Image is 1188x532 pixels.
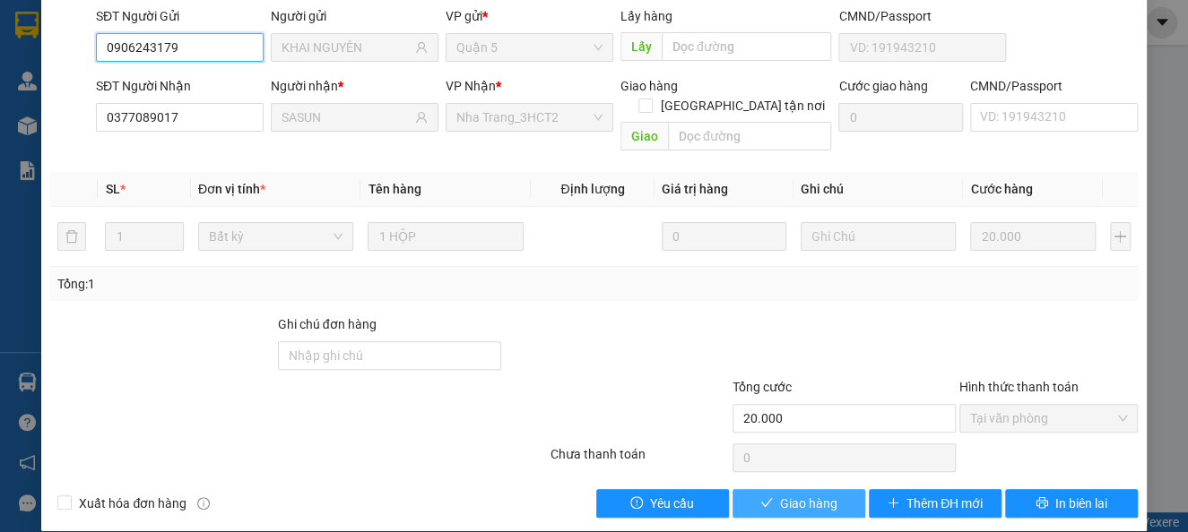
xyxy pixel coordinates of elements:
span: Thêm ĐH mới [906,493,983,513]
span: Cước hàng [970,182,1032,196]
span: user [415,41,428,54]
input: Ghi chú đơn hàng [278,341,501,370]
button: plus [1110,222,1131,251]
input: Tên người gửi [282,38,412,57]
div: Người nhận [271,76,438,96]
div: CMND/Passport [838,6,1006,26]
span: In biên lai [1055,493,1107,513]
span: VP Nhận [446,79,496,93]
span: Định lượng [560,182,624,196]
input: VD: Bàn, Ghế [368,222,524,251]
span: Lấy hàng [620,9,672,23]
div: Chưa thanh toán [549,444,731,476]
input: 0 [970,222,1095,251]
span: info-circle [197,497,210,510]
button: checkGiao hàng [733,489,865,518]
input: Dọc đường [668,122,832,150]
span: Tên hàng [368,182,421,196]
input: Ghi Chú [801,222,957,251]
span: user [415,111,428,124]
label: Ghi chú đơn hàng [278,317,377,331]
button: delete [57,222,86,251]
div: SĐT Người Nhận [96,76,264,96]
span: Giao hàng [780,493,837,513]
span: [GEOGRAPHIC_DATA] tận nơi [653,96,831,116]
button: exclamation-circleYêu cầu [596,489,729,518]
input: Dọc đường [662,32,832,61]
span: exclamation-circle [630,496,643,511]
span: Tổng cước [733,380,792,394]
div: SĐT Người Gửi [96,6,264,26]
span: Yêu cầu [650,493,694,513]
span: Giao [620,122,668,150]
input: 0 [662,222,786,251]
input: Cước giao hàng [838,103,962,132]
button: plusThêm ĐH mới [869,489,1002,518]
div: VP gửi [446,6,613,26]
span: Đơn vị tính [198,182,265,196]
span: Tại văn phòng [970,405,1127,432]
span: Bất kỳ [209,223,343,250]
div: Tổng: 1 [57,274,460,294]
span: Xuất hóa đơn hàng [72,493,194,513]
th: Ghi chú [793,172,964,207]
div: CMND/Passport [970,76,1138,96]
label: Cước giao hàng [838,79,927,93]
button: printerIn biên lai [1005,489,1138,518]
span: check [760,496,773,511]
span: SL [105,182,119,196]
span: Quận 5 [456,34,603,61]
input: VD: 191943210 [838,33,1006,62]
div: Người gửi [271,6,438,26]
span: Nha Trang_3HCT2 [456,104,603,131]
input: Tên người nhận [282,107,412,127]
span: Giá trị hàng [662,182,728,196]
span: Giao hàng [620,79,678,93]
span: plus [887,496,899,511]
label: Hình thức thanh toán [959,380,1079,394]
span: Lấy [620,32,662,61]
span: printer [1036,496,1048,511]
